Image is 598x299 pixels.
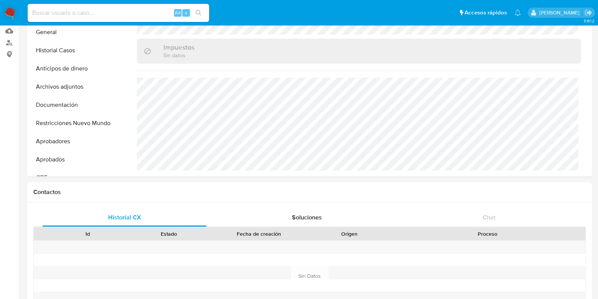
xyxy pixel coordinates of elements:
[395,230,580,238] div: Proceso
[464,9,507,17] span: Accesos rápidos
[29,23,124,41] button: General
[29,78,124,96] button: Archivos adjuntos
[191,8,206,18] button: search-icon
[134,230,204,238] div: Estado
[29,150,124,169] button: Aprobados
[29,114,124,132] button: Restricciones Nuevo Mundo
[584,9,592,17] a: Salir
[33,188,586,196] h1: Contactos
[583,18,594,24] span: 3.161.2
[514,9,521,16] a: Notificaciones
[483,213,495,222] span: Chat
[215,230,303,238] div: Fecha de creación
[108,213,141,222] span: Historial CX
[539,9,582,16] p: marcela.perdomo@mercadolibre.com.co
[29,59,124,78] button: Anticipos de dinero
[137,39,581,63] div: ImpuestosSin datos
[28,8,209,18] input: Buscar usuario o caso...
[52,230,123,238] div: Id
[29,132,124,150] button: Aprobadores
[29,41,124,59] button: Historial Casos
[29,169,124,187] button: CBT
[163,52,194,59] p: Sin datos
[29,96,124,114] button: Documentación
[175,9,181,16] span: Alt
[185,9,187,16] span: s
[292,213,322,222] span: Soluciones
[163,43,194,52] h3: Impuestos
[314,230,385,238] div: Origen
